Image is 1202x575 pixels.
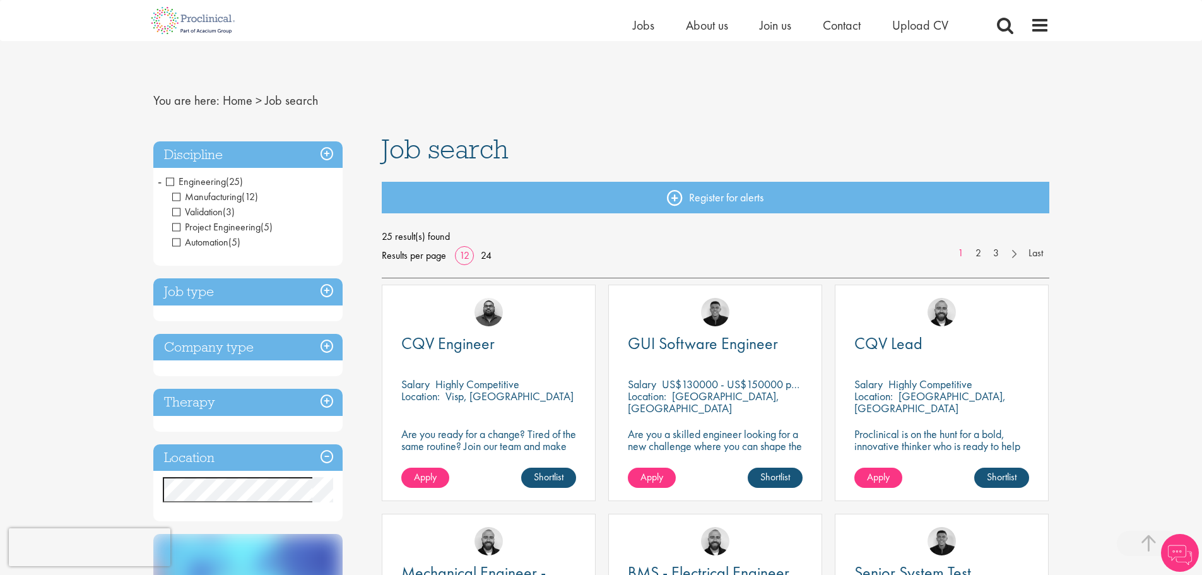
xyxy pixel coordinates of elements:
a: Apply [628,468,676,488]
p: Visp, [GEOGRAPHIC_DATA] [445,389,574,403]
a: About us [686,17,728,33]
img: Jordan Kiely [701,527,729,555]
span: Salary [854,377,883,391]
a: Join us [760,17,791,33]
span: Automation [172,235,228,249]
a: GUI Software Engineer [628,336,803,352]
a: Jobs [633,17,654,33]
span: Location: [628,389,666,403]
img: Christian Andersen [928,527,956,555]
span: 25 result(s) found [382,227,1049,246]
img: Christian Andersen [701,298,729,326]
span: Apply [640,470,663,483]
span: > [256,92,262,109]
span: Engineering [166,175,226,188]
span: Salary [401,377,430,391]
span: Manufacturing [172,190,242,203]
p: Are you a skilled engineer looking for a new challenge where you can shape the future of healthca... [628,428,803,476]
span: Engineering [166,175,243,188]
a: 2 [969,246,987,261]
span: (25) [226,175,243,188]
span: Job search [382,132,509,166]
img: Chatbot [1161,534,1199,572]
h3: Discipline [153,141,343,169]
span: Validation [172,205,223,218]
h3: Job type [153,278,343,305]
a: Register for alerts [382,182,1049,213]
a: 1 [952,246,970,261]
span: Apply [414,470,437,483]
span: Project Engineering [172,220,261,234]
h3: Therapy [153,389,343,416]
a: Shortlist [974,468,1029,488]
a: 12 [455,249,474,262]
a: Shortlist [748,468,803,488]
span: (5) [228,235,240,249]
img: Ashley Bennett [474,298,503,326]
span: Job search [265,92,318,109]
p: US$130000 - US$150000 per annum [662,377,831,391]
h3: Company type [153,334,343,361]
a: breadcrumb link [223,92,252,109]
a: CQV Engineer [401,336,576,352]
span: CQV Lead [854,333,922,354]
span: Automation [172,235,240,249]
span: - [158,172,162,191]
a: CQV Lead [854,336,1029,352]
iframe: reCAPTCHA [9,528,170,566]
a: Apply [401,468,449,488]
span: Project Engineering [172,220,273,234]
p: Highly Competitive [888,377,972,391]
span: (5) [261,220,273,234]
span: Results per page [382,246,446,265]
p: Are you ready for a change? Tired of the same routine? Join our team and make your mark in the in... [401,428,576,464]
span: You are here: [153,92,220,109]
span: Salary [628,377,656,391]
img: Jordan Kiely [928,298,956,326]
img: Jordan Kiely [474,527,503,555]
p: Proclinical is on the hunt for a bold, innovative thinker who is ready to help push the boundarie... [854,428,1029,476]
a: Shortlist [521,468,576,488]
a: Upload CV [892,17,948,33]
span: Location: [854,389,893,403]
span: Validation [172,205,235,218]
a: 24 [476,249,496,262]
h3: Location [153,444,343,471]
a: Contact [823,17,861,33]
span: Location: [401,389,440,403]
span: Manufacturing [172,190,258,203]
span: GUI Software Engineer [628,333,778,354]
p: [GEOGRAPHIC_DATA], [GEOGRAPHIC_DATA] [854,389,1006,415]
span: Apply [867,470,890,483]
span: (12) [242,190,258,203]
span: (3) [223,205,235,218]
a: Apply [854,468,902,488]
p: Highly Competitive [435,377,519,391]
a: Last [1022,246,1049,261]
p: [GEOGRAPHIC_DATA], [GEOGRAPHIC_DATA] [628,389,779,415]
span: CQV Engineer [401,333,495,354]
a: 3 [987,246,1005,261]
